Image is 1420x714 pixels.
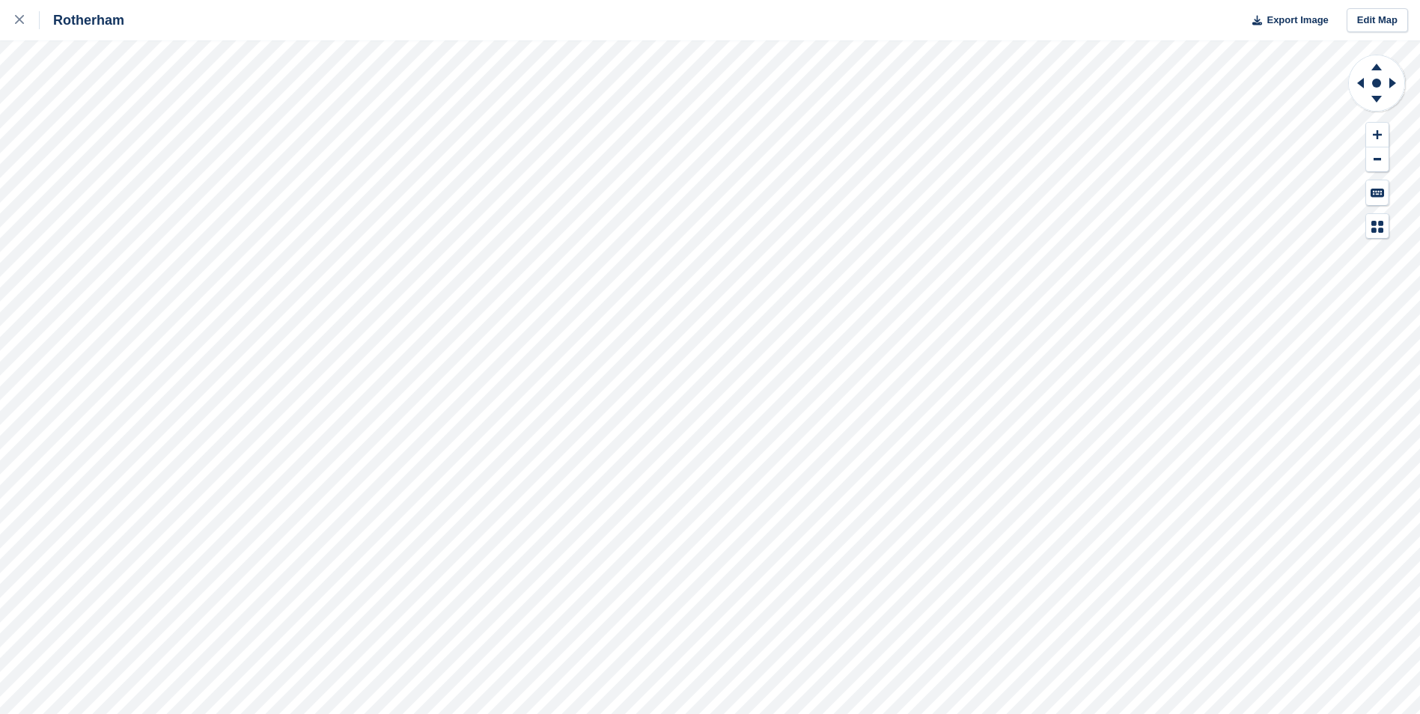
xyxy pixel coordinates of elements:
button: Map Legend [1366,214,1389,239]
button: Keyboard Shortcuts [1366,180,1389,205]
div: Rotherham [40,11,124,29]
button: Export Image [1243,8,1329,33]
button: Zoom Out [1366,147,1389,172]
a: Edit Map [1347,8,1408,33]
span: Export Image [1267,13,1328,28]
button: Zoom In [1366,123,1389,147]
